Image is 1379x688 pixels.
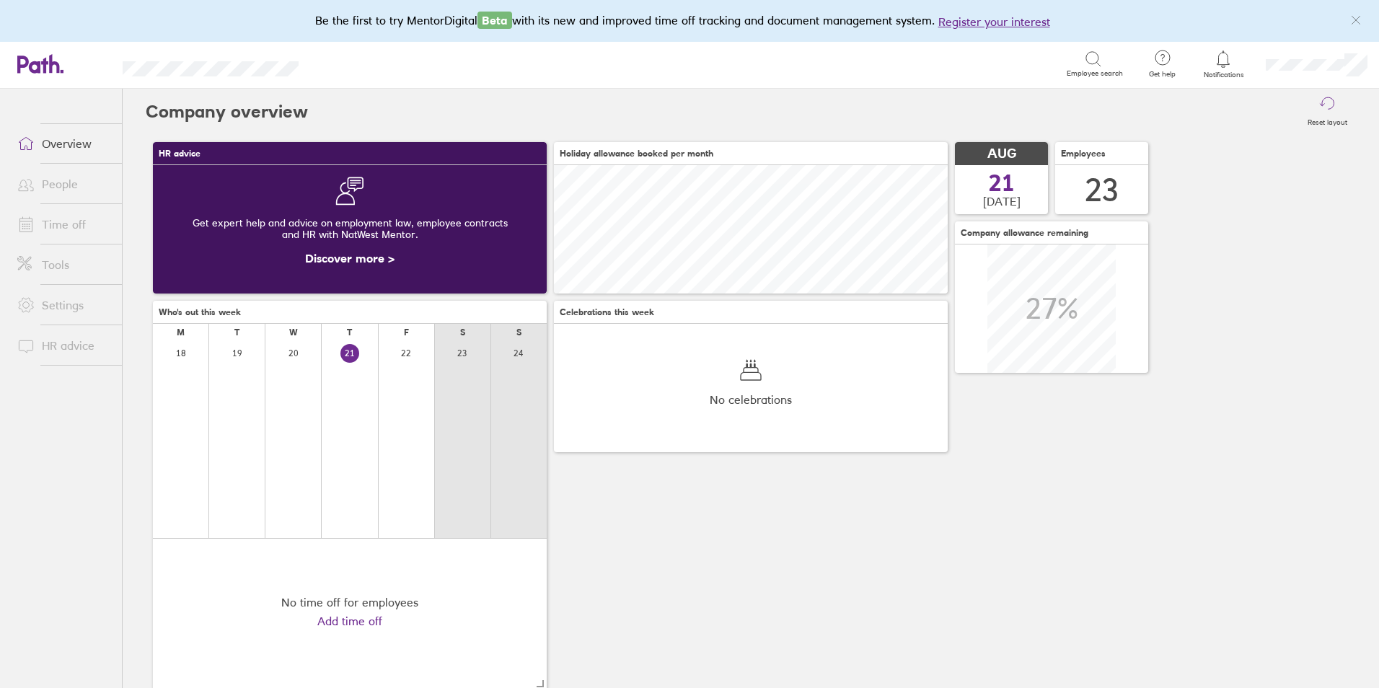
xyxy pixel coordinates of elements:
div: M [177,327,185,338]
a: HR advice [6,331,122,360]
div: Be the first to try MentorDigital with its new and improved time off tracking and document manage... [315,12,1065,30]
div: Get expert help and advice on employment law, employee contracts and HR with NatWest Mentor. [164,206,535,252]
div: S [460,327,465,338]
span: 21 [989,172,1015,195]
div: S [516,327,521,338]
span: Holiday allowance booked per month [560,149,713,159]
span: No celebrations [710,393,792,406]
a: Settings [6,291,122,319]
div: No time off for employees [281,596,418,609]
a: Overview [6,129,122,158]
div: 23 [1085,172,1119,208]
a: Discover more > [305,251,395,265]
a: Add time off [317,614,382,627]
div: Search [338,57,374,70]
label: Reset layout [1299,114,1356,127]
div: T [234,327,239,338]
div: T [347,327,352,338]
span: HR advice [159,149,201,159]
a: Time off [6,210,122,239]
button: Reset layout [1299,89,1356,135]
span: Get help [1139,70,1186,79]
a: Tools [6,250,122,279]
a: People [6,169,122,198]
div: F [404,327,409,338]
span: Who's out this week [159,307,241,317]
span: [DATE] [983,195,1021,208]
a: Notifications [1200,49,1247,79]
span: Celebrations this week [560,307,654,317]
span: AUG [987,146,1016,162]
span: Beta [477,12,512,29]
span: Employee search [1067,69,1123,78]
span: Employees [1061,149,1106,159]
button: Register your interest [938,13,1050,30]
span: Company allowance remaining [961,228,1088,238]
div: W [289,327,298,338]
h2: Company overview [146,89,308,135]
span: Notifications [1200,71,1247,79]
